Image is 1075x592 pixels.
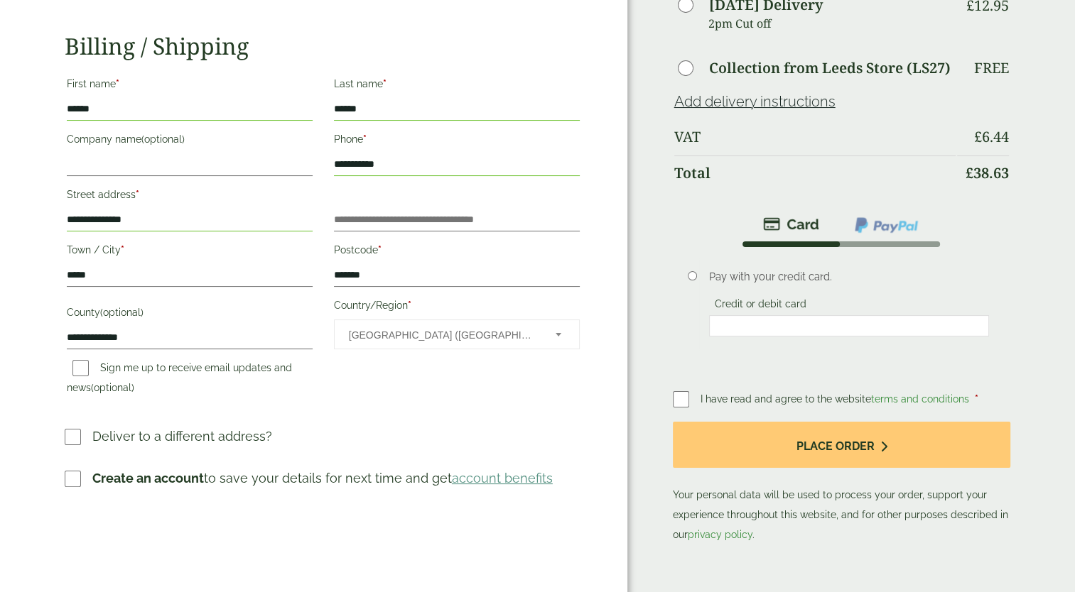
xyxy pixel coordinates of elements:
[121,244,124,256] abbr: required
[67,240,313,264] label: Town / City
[334,319,580,349] span: Country/Region
[871,393,969,405] a: terms and conditions
[709,269,988,285] p: Pay with your credit card.
[92,468,553,488] p: to save your details for next time and get
[452,471,553,486] a: account benefits
[65,33,582,60] h2: Billing / Shipping
[763,216,819,233] img: stripe.png
[674,155,956,190] th: Total
[701,393,972,405] span: I have read and agree to the website
[92,471,204,486] strong: Create an account
[136,189,139,200] abbr: required
[974,127,1009,146] bdi: 6.44
[974,127,982,146] span: £
[674,120,956,154] th: VAT
[673,422,1011,468] button: Place order
[966,163,973,182] span: £
[674,93,836,110] a: Add delivery instructions
[92,427,272,446] p: Deliver to a different address?
[709,61,951,75] label: Collection from Leeds Store (LS27)
[334,74,580,98] label: Last name
[334,129,580,153] label: Phone
[67,302,313,327] label: County
[378,244,382,256] abbr: required
[688,529,752,540] a: privacy policy
[673,422,1011,544] p: Your personal data will be used to process your order, support your experience throughout this we...
[67,362,292,398] label: Sign me up to receive email updates and news
[67,185,313,209] label: Street address
[974,60,1009,77] p: Free
[100,307,144,318] span: (optional)
[334,240,580,264] label: Postcode
[334,295,580,319] label: Country/Region
[966,163,1009,182] bdi: 38.63
[67,74,313,98] label: First name
[853,216,919,234] img: ppcp-gateway.png
[116,78,119,89] abbr: required
[349,320,536,350] span: United Kingdom (UK)
[709,298,812,314] label: Credit or debit card
[141,133,185,145] span: (optional)
[408,300,411,311] abbr: required
[363,133,367,145] abbr: required
[713,319,984,332] iframe: Secure card payment input frame
[91,382,134,393] span: (optional)
[67,129,313,153] label: Company name
[72,360,89,376] input: Sign me up to receive email updates and news(optional)
[708,13,956,34] p: 2pm Cut off
[975,393,978,405] abbr: required
[383,78,387,89] abbr: required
